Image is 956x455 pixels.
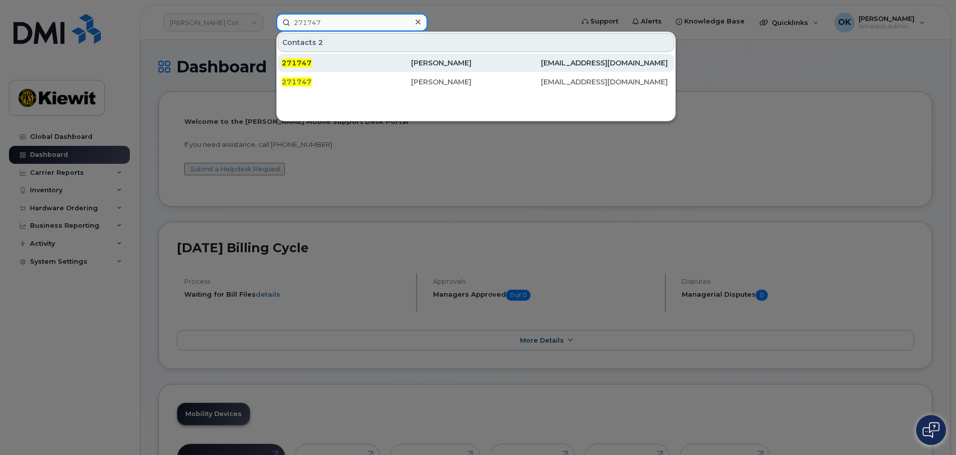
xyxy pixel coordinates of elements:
a: 271747[PERSON_NAME][EMAIL_ADDRESS][DOMAIN_NAME] [278,73,674,91]
span: 271747 [282,77,312,86]
img: Open chat [923,422,940,438]
span: 2 [318,37,323,47]
span: 271747 [282,58,312,67]
div: [EMAIL_ADDRESS][DOMAIN_NAME] [541,58,670,68]
div: [PERSON_NAME] [411,77,540,87]
div: Contacts [278,33,674,52]
a: 271747[PERSON_NAME][EMAIL_ADDRESS][DOMAIN_NAME] [278,54,674,72]
div: [PERSON_NAME] [411,58,540,68]
div: [EMAIL_ADDRESS][DOMAIN_NAME] [541,77,670,87]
